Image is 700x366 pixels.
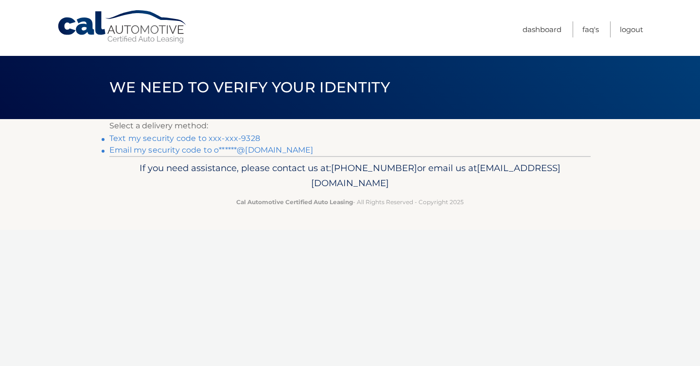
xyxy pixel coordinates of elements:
p: - All Rights Reserved - Copyright 2025 [116,197,584,207]
a: FAQ's [582,21,599,37]
a: Email my security code to o******@[DOMAIN_NAME] [109,145,314,155]
a: Dashboard [523,21,561,37]
a: Text my security code to xxx-xxx-9328 [109,134,260,143]
span: We need to verify your identity [109,78,390,96]
p: Select a delivery method: [109,119,591,133]
strong: Cal Automotive Certified Auto Leasing [236,198,353,206]
a: Logout [620,21,643,37]
a: Cal Automotive [57,10,188,44]
p: If you need assistance, please contact us at: or email us at [116,160,584,192]
span: [PHONE_NUMBER] [331,162,417,174]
